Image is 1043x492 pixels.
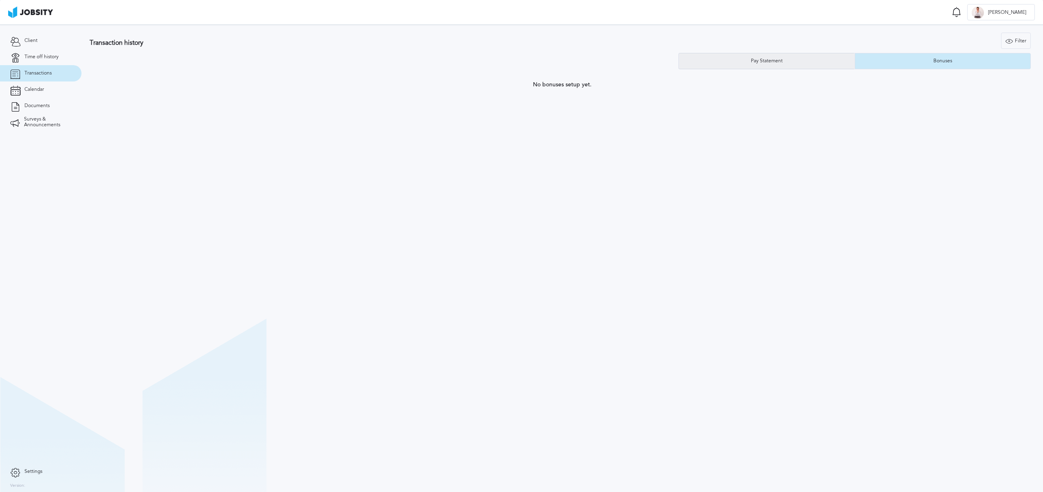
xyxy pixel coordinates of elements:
div: Filter [1001,33,1030,49]
button: E[PERSON_NAME] [967,4,1035,20]
button: Pay Statement [678,53,855,69]
div: E [972,7,984,19]
h3: Transaction history [90,39,605,46]
div: Pay Statement [747,58,787,64]
span: Settings [24,469,42,474]
button: Filter [1001,33,1031,49]
span: Transactions [24,70,52,76]
button: Bonuses [855,53,1031,69]
span: Calendar [24,87,44,92]
span: Documents [24,103,50,109]
span: Time off history [24,54,59,60]
span: Client [24,38,37,44]
span: Surveys & Announcements [24,116,71,128]
label: Version: [10,483,25,488]
span: No bonuses setup yet. [533,81,592,88]
span: [PERSON_NAME] [984,10,1030,15]
div: Bonuses [929,58,956,64]
img: ab4bad089aa723f57921c736e9817d99.png [8,7,53,18]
